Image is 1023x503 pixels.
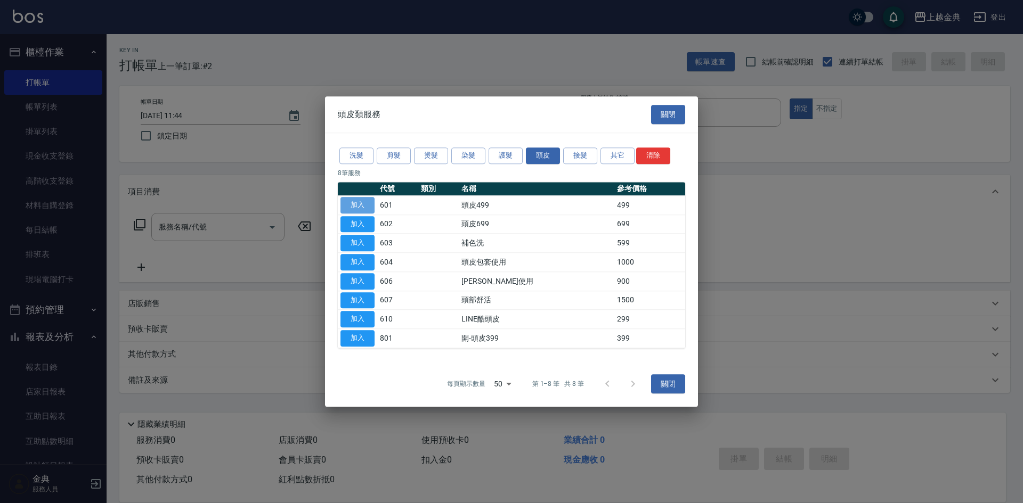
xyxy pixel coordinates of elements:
button: 加入 [340,330,375,347]
span: 頭皮類服務 [338,109,380,120]
td: 299 [614,310,685,329]
td: 801 [377,329,418,348]
td: 606 [377,272,418,291]
button: 染髮 [451,147,485,164]
td: 610 [377,310,418,329]
button: 加入 [340,235,375,252]
button: 頭皮 [526,147,560,164]
td: 603 [377,234,418,253]
button: 加入 [340,273,375,290]
td: 開-頭皮399 [459,329,614,348]
button: 加入 [340,292,375,309]
th: 代號 [377,182,418,196]
button: 燙髮 [414,147,448,164]
th: 類別 [418,182,459,196]
button: 接髮 [563,147,597,164]
th: 參考價格 [614,182,685,196]
td: 900 [614,272,685,291]
td: LINE酷頭皮 [459,310,614,329]
div: 50 [490,369,515,398]
th: 名稱 [459,182,614,196]
button: 關閉 [651,374,685,394]
td: 1000 [614,253,685,272]
button: 護髮 [489,147,523,164]
button: 洗髮 [339,147,374,164]
p: 8 筆服務 [338,168,685,178]
td: 604 [377,253,418,272]
button: 加入 [340,254,375,270]
td: 頭部舒活 [459,291,614,310]
td: 599 [614,234,685,253]
p: 第 1–8 筆 共 8 筆 [532,379,584,389]
td: 602 [377,215,418,234]
td: 頭皮包套使用 [459,253,614,272]
td: 頭皮699 [459,215,614,234]
td: [PERSON_NAME]使用 [459,272,614,291]
td: 601 [377,196,418,215]
p: 每頁顯示數量 [447,379,485,389]
td: 補色洗 [459,234,614,253]
td: 699 [614,215,685,234]
td: 399 [614,329,685,348]
td: 499 [614,196,685,215]
button: 剪髮 [377,147,411,164]
button: 加入 [340,197,375,213]
button: 加入 [340,311,375,328]
button: 加入 [340,216,375,233]
button: 其它 [600,147,635,164]
button: 清除 [636,147,670,164]
td: 607 [377,291,418,310]
td: 頭皮499 [459,196,614,215]
button: 關閉 [651,105,685,125]
td: 1500 [614,291,685,310]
